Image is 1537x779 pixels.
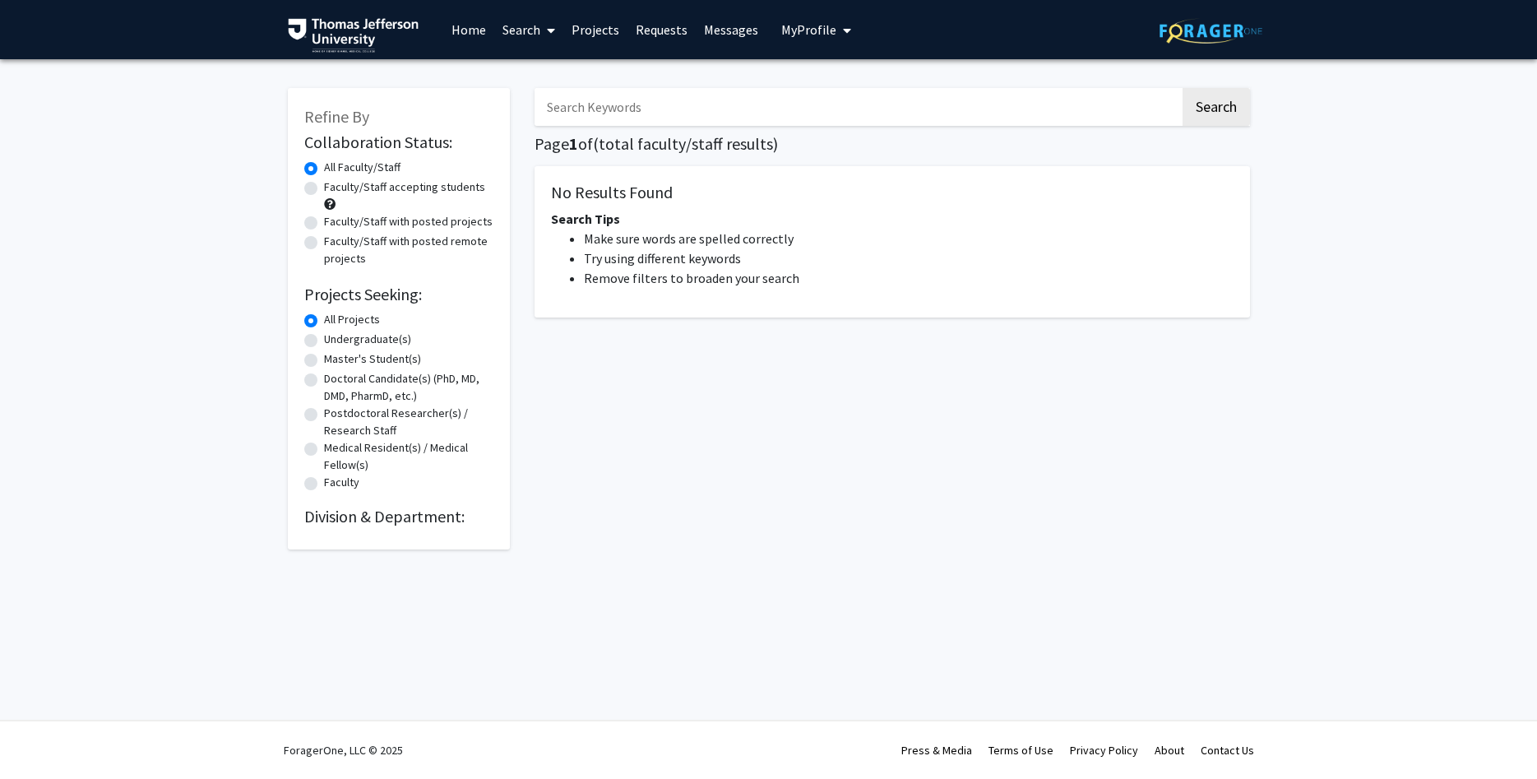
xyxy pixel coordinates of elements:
img: Thomas Jefferson University Logo [288,18,419,53]
label: Medical Resident(s) / Medical Fellow(s) [324,439,493,474]
h2: Collaboration Status: [304,132,493,152]
a: About [1155,743,1184,758]
label: Undergraduate(s) [324,331,411,348]
label: Faculty/Staff with posted remote projects [324,233,493,267]
span: Search Tips [551,211,620,227]
nav: Page navigation [535,334,1250,372]
span: Refine By [304,106,369,127]
h2: Projects Seeking: [304,285,493,304]
a: Privacy Policy [1070,743,1138,758]
h1: Page of ( total faculty/staff results) [535,134,1250,154]
label: Doctoral Candidate(s) (PhD, MD, DMD, PharmD, etc.) [324,370,493,405]
a: Contact Us [1201,743,1254,758]
h2: Division & Department: [304,507,493,526]
a: Press & Media [901,743,972,758]
a: Search [494,1,563,58]
li: Try using different keywords [584,248,1234,268]
img: ForagerOne Logo [1160,18,1262,44]
label: All Faculty/Staff [324,159,400,176]
a: Terms of Use [988,743,1053,758]
span: 1 [569,133,578,154]
h5: No Results Found [551,183,1234,202]
li: Remove filters to broaden your search [584,268,1234,288]
li: Make sure words are spelled correctly [584,229,1234,248]
label: Master's Student(s) [324,350,421,368]
a: Messages [696,1,766,58]
div: ForagerOne, LLC © 2025 [284,721,403,779]
a: Projects [563,1,627,58]
a: Requests [627,1,696,58]
label: Faculty/Staff with posted projects [324,213,493,230]
label: Faculty/Staff accepting students [324,179,485,196]
span: My Profile [781,21,836,38]
a: Home [443,1,494,58]
label: Postdoctoral Researcher(s) / Research Staff [324,405,493,439]
label: Faculty [324,474,359,491]
button: Search [1183,88,1250,126]
label: All Projects [324,311,380,328]
input: Search Keywords [535,88,1180,126]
